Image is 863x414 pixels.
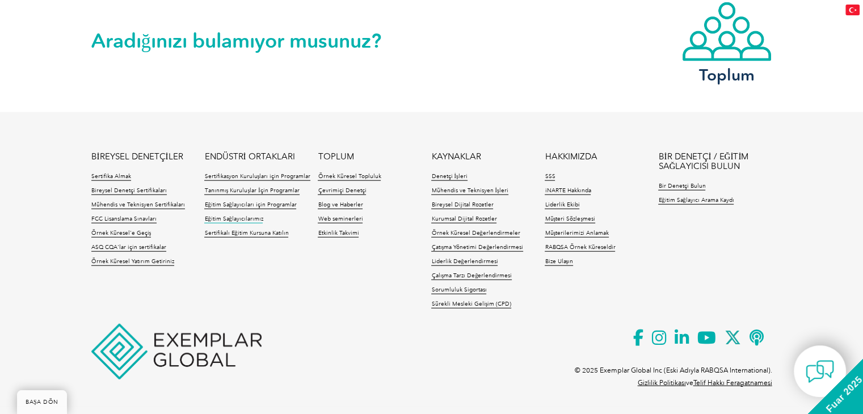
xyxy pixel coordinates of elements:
[638,379,686,387] a: Gizlilik Politikası
[318,230,359,238] a: Etkinlik Takvimi
[806,357,834,386] img: contact-chat.png
[431,258,498,266] a: Liderlik Değerlendirmesi
[431,187,508,194] font: Mühendis ve Teknisyen İşleri
[431,216,496,222] font: Kurumsal Dijital Rozetler
[545,173,555,181] a: SSS
[681,1,772,82] a: Toplum
[845,5,860,15] img: en
[545,201,579,209] a: Liderlik Ekibi
[431,187,508,195] a: Mühendis ve Teknisyen İşleri
[91,244,166,251] font: ASQ CQA'lar için sertifikalar
[318,230,359,236] font: Etkinlik Takvimi
[545,230,609,238] a: Müşterilerimizi Anlamak
[431,272,512,279] font: Çalışma Tarzı Değerlendirmesi
[699,65,755,85] font: Toplum
[545,187,591,194] font: iNARTE Hakkında
[545,151,597,162] font: HAKKIMIZDA
[545,216,595,222] font: Müşteri Sözleşmesi
[91,201,185,208] font: Mühendis ve Teknisyen Sertifikaları
[545,152,597,162] a: HAKKIMIZDA
[658,151,748,171] font: BİR DENETÇİ / EĞİTİM SAĞLAYICISI BULUN
[681,1,772,62] img: icon-community.webp
[17,390,67,414] a: BAŞA DÖN
[204,151,294,162] font: ENDÜSTRİ ORTAKLARI
[431,301,511,309] a: Sürekli Mesleki Gelişim (CPD)
[91,173,131,181] a: Sertifika Almak
[91,324,262,379] img: Örnek Küresel
[204,216,263,223] a: Eğitim Sağlayıcılarımız
[204,173,310,180] font: Sertifikasyon Kuruluşları için Programlar
[658,197,734,205] a: Eğitim Sağlayıcı Arama Kaydı
[91,230,151,238] a: Örnek Küresel'e Geçiş
[204,216,263,222] font: Eğitim Sağlayıcılarımız
[545,258,573,265] font: Bize Ulaşın
[91,216,157,223] a: FCC Lisanslama Sınavları
[318,216,363,223] a: Web seminerleri
[91,201,185,209] a: Mühendis ve Teknisyen Sertifikaları
[545,216,595,223] a: Müşteri Sözleşmesi
[91,258,174,265] font: Örnek Küresel Yatırım Getiriniz
[204,201,296,209] a: Eğitim Sağlayıcıları için Programlar
[91,216,157,222] font: FCC Lisanslama Sınavları
[91,152,183,162] a: BİREYSEL DENETÇİLER
[91,187,167,194] font: Bireysel Denetçi Sertifikaları
[431,286,486,293] font: Sorumluluk Sigortası
[431,244,523,251] font: Çatışma Yönetimi Değerlendirmesi
[91,29,382,53] font: Aradığınızı bulamıyor musunuz?
[318,201,363,209] a: Blog ve Haberler
[91,187,167,195] a: Bireysel Denetçi Sertifikaları
[204,152,294,162] a: ENDÜSTRİ ORTAKLARI
[431,230,520,236] font: Örnek Küresel Değerlendirmeler
[658,183,705,191] a: Bir Denetçi Bulun
[545,230,609,236] font: Müşterilerimizi Anlamak
[204,187,299,195] a: Tanınmış Kuruluşlar İçin Programlar
[431,244,523,252] a: Çatışma Yönetimi Değerlendirmesi
[545,187,591,195] a: iNARTE Hakkında
[91,173,131,180] font: Sertifika Almak
[431,230,520,238] a: Örnek Küresel Değerlendirmeler
[545,258,573,266] a: Bize Ulaşın
[431,173,467,180] font: Denetçi İşleri
[318,216,363,222] font: Web seminerleri
[658,152,772,171] a: BİR DENETÇİ / EĞİTİM SAĞLAYICISI BULUN
[431,151,481,162] font: KAYNAKLAR
[658,197,734,204] font: Eğitim Sağlayıcı Arama Kaydı
[318,173,381,181] a: Örnek Küresel Topluluk
[431,286,486,294] a: Sorumluluk Sigortası
[91,258,174,266] a: Örnek Küresel Yatırım Getiriniz
[545,244,615,252] a: RABQSA Örnek Küreseldir
[545,173,555,180] font: SSS
[318,173,381,180] font: Örnek Küresel Topluluk
[318,187,366,195] a: Çevrimiçi Denetçi
[91,151,183,162] font: BİREYSEL DENETÇİLER
[545,201,579,208] font: Liderlik Ekibi
[693,379,772,387] a: Telif Hakkı Feragatnamesi
[204,201,296,208] font: Eğitim Sağlayıcıları için Programlar
[431,201,493,208] font: Bireysel Dijital Rozetler
[26,399,58,405] font: BAŞA DÖN
[204,230,288,238] a: Sertifikalı Eğitim Kursuna Katılın
[431,152,481,162] a: KAYNAKLAR
[431,216,496,223] a: Kurumsal Dijital Rozetler
[575,366,772,374] font: © 2025 Exemplar Global Inc (Eski Adıyla RABQSA International).
[431,258,498,265] font: Liderlik Değerlendirmesi
[204,230,288,236] font: Sertifikalı Eğitim Kursuna Katılın
[318,187,366,194] font: Çevrimiçi Denetçi
[91,230,151,236] font: Örnek Küresel'e Geçiş
[658,183,705,189] font: Bir Denetçi Bulun
[204,173,310,181] a: Sertifikasyon Kuruluşları için Programlar
[686,379,693,387] font: ve
[204,187,299,194] font: Tanınmış Kuruluşlar İçin Programlar
[318,151,353,162] font: TOPLUM
[91,244,166,252] a: ASQ CQA'lar için sertifikalar
[431,173,467,181] a: Denetçi İşleri
[318,201,363,208] font: Blog ve Haberler
[431,301,511,307] font: Sürekli Mesleki Gelişim (CPD)
[431,272,512,280] a: Çalışma Tarzı Değerlendirmesi
[431,201,493,209] a: Bireysel Dijital Rozetler
[318,152,353,162] a: TOPLUM
[545,244,615,251] font: RABQSA Örnek Küreseldir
